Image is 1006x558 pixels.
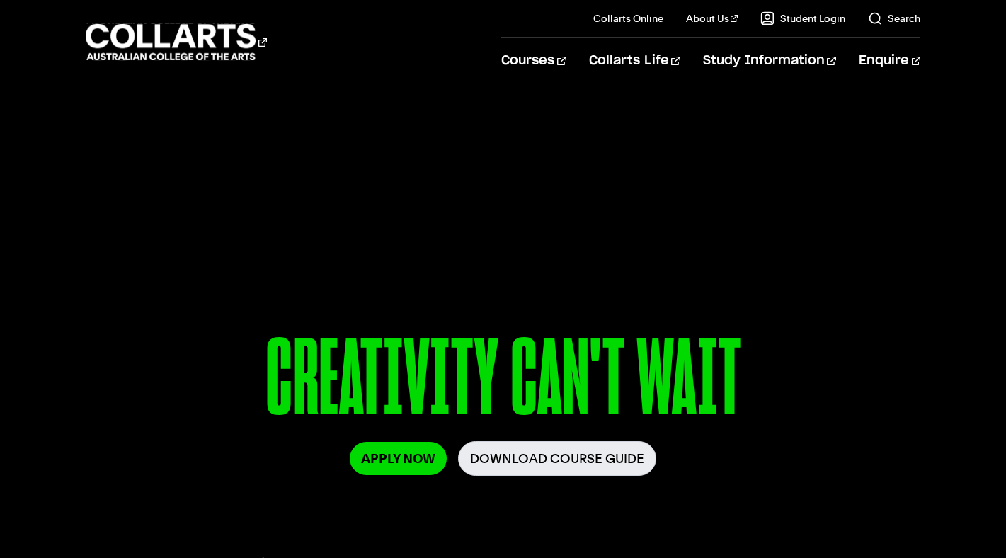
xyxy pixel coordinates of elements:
[86,22,267,62] div: Go to homepage
[501,38,566,84] a: Courses
[350,442,447,475] a: Apply Now
[859,38,920,84] a: Enquire
[703,38,836,84] a: Study Information
[686,11,738,25] a: About Us
[868,11,920,25] a: Search
[589,38,680,84] a: Collarts Life
[593,11,663,25] a: Collarts Online
[760,11,845,25] a: Student Login
[86,324,920,441] p: CREATIVITY CAN'T WAIT
[458,441,656,476] a: Download Course Guide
